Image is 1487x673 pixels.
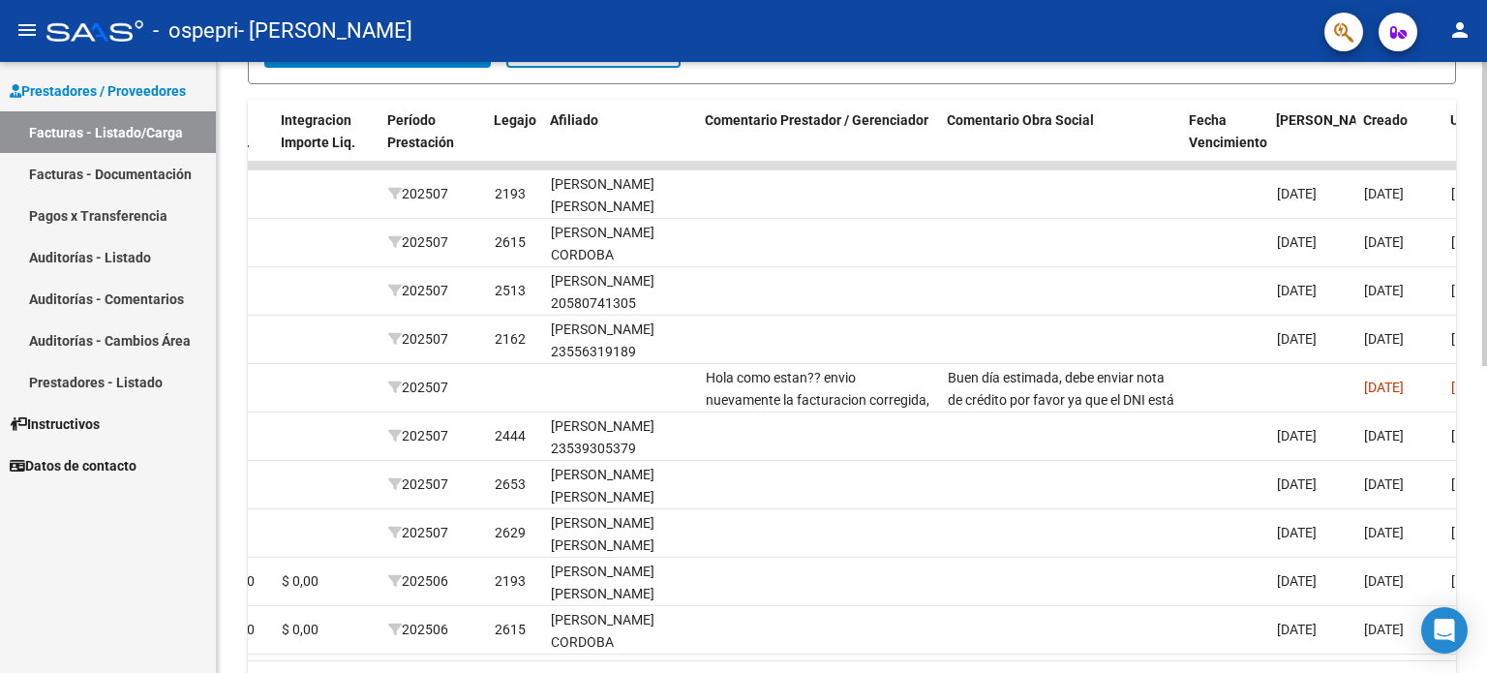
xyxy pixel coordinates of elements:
span: 202506 [388,622,448,637]
div: 2629 [495,522,526,544]
div: 2615 [495,231,526,254]
div: [PERSON_NAME] 23556319189 [551,319,690,363]
datatable-header-cell: Comentario Prestador / Gerenciador [697,100,939,185]
span: - [PERSON_NAME] [238,10,412,52]
span: 202507 [388,331,448,347]
datatable-header-cell: Integracion Importe Liq. [273,100,379,185]
span: [DATE] [1364,573,1404,589]
span: [DATE] [1277,234,1317,250]
div: [PERSON_NAME] [PERSON_NAME] 20574473390 [551,464,690,530]
span: [DATE] [1277,331,1317,347]
span: - ospepri [153,10,238,52]
span: 202507 [388,476,448,492]
div: 2513 [495,280,526,302]
datatable-header-cell: Legajo [486,100,542,185]
mat-icon: menu [15,18,39,42]
span: 202507 [388,380,448,395]
span: [DATE] [1364,380,1404,395]
span: [DATE] [1364,428,1404,444]
span: 202507 [388,186,448,201]
span: $ 0,00 [282,573,319,589]
span: [DATE] [1364,331,1404,347]
span: [DATE] [1364,622,1404,637]
span: [DATE] [1364,234,1404,250]
span: [PERSON_NAME] [1276,112,1381,128]
div: 2193 [495,183,526,205]
div: Open Intercom Messenger [1421,607,1468,654]
datatable-header-cell: Fecha Vencimiento [1181,100,1268,185]
span: Buen día estimada, debe enviar nota de crédito por favor ya que el DNI está incorrecto. Enviar fa... [948,370,1174,474]
span: 202507 [388,234,448,250]
span: [DATE] [1277,186,1317,201]
div: [PERSON_NAME] 23539305379 [551,415,690,460]
span: Fecha Vencimiento [1189,112,1267,150]
span: 202507 [388,525,448,540]
div: 2615 [495,619,526,641]
div: [PERSON_NAME] [PERSON_NAME] 27530169435 [551,561,690,627]
span: [DATE] [1277,283,1317,298]
span: [DATE] [1277,622,1317,637]
datatable-header-cell: Creado [1355,100,1442,185]
span: [DATE] [1364,525,1404,540]
span: Período Prestación [387,112,454,150]
span: [DATE] [1364,283,1404,298]
datatable-header-cell: Período Prestación [379,100,486,185]
datatable-header-cell: Afiliado [542,100,697,185]
mat-icon: person [1448,18,1472,42]
span: Hola como estan?? envio nuevamente la facturacion corregida, mas la nota de credito. [706,370,929,430]
span: [DATE] [1277,428,1317,444]
span: [DATE] [1277,476,1317,492]
span: 202507 [388,283,448,298]
span: Afiliado [550,112,598,128]
div: 2193 [495,570,526,593]
div: 2653 [495,474,526,496]
span: Comentario Obra Social [947,112,1094,128]
div: [PERSON_NAME] 20580741305 [551,270,690,315]
span: [DATE] [1364,476,1404,492]
span: Legajo [494,112,536,128]
div: [PERSON_NAME] [PERSON_NAME] 27530169435 [551,173,690,239]
span: 202507 [388,428,448,444]
span: Integracion Importe Sol. [174,112,250,150]
span: Datos de contacto [10,455,137,476]
datatable-header-cell: Fecha Confimado [1268,100,1355,185]
span: [DATE] [1277,525,1317,540]
span: Integracion Importe Liq. [281,112,355,150]
span: Creado [1363,112,1408,128]
datatable-header-cell: Comentario Obra Social [939,100,1181,185]
div: [PERSON_NAME] CORDOBA [PERSON_NAME] 27548034960 [551,222,690,310]
div: 2444 [495,425,526,447]
span: 202506 [388,573,448,589]
span: [DATE] [1277,573,1317,589]
div: [PERSON_NAME] [PERSON_NAME] 27571864318 [551,512,690,578]
span: Prestadores / Proveedores [10,80,186,102]
div: 2162 [495,328,526,351]
span: Comentario Prestador / Gerenciador [705,112,928,128]
span: [DATE] [1364,186,1404,201]
span: $ 0,00 [282,622,319,637]
span: Instructivos [10,413,100,435]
